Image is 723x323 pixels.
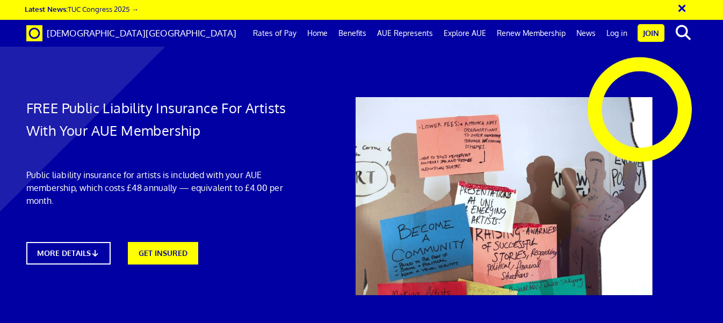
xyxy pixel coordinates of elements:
[26,168,297,207] p: Public liability insurance for artists is included with your AUE membership, which costs £48 annu...
[667,21,699,44] button: search
[25,4,139,13] a: Latest News:TUC Congress 2025 →
[47,27,236,39] span: [DEMOGRAPHIC_DATA][GEOGRAPHIC_DATA]
[333,20,372,47] a: Benefits
[601,20,633,47] a: Log in
[491,20,571,47] a: Renew Membership
[571,20,601,47] a: News
[25,4,68,13] strong: Latest News:
[372,20,438,47] a: AUE Represents
[302,20,333,47] a: Home
[638,24,664,42] a: Join
[26,242,111,265] a: MORE DETAILS
[26,97,297,142] h1: FREE Public Liability Insurance For Artists With Your AUE Membership
[438,20,491,47] a: Explore AUE
[128,242,198,265] a: GET INSURED
[248,20,302,47] a: Rates of Pay
[18,20,244,47] a: Brand [DEMOGRAPHIC_DATA][GEOGRAPHIC_DATA]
